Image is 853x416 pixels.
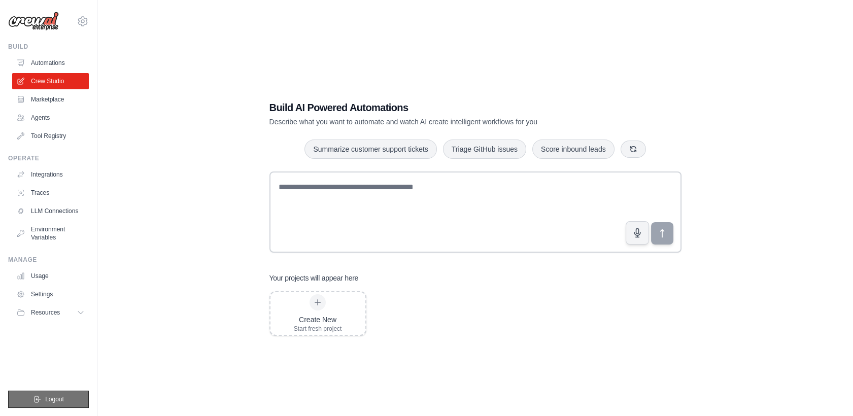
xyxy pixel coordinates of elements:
img: Logo [8,12,59,31]
a: LLM Connections [12,203,89,219]
button: Get new suggestions [621,141,646,158]
a: Traces [12,185,89,201]
a: Tool Registry [12,128,89,144]
button: Summarize customer support tickets [304,140,436,159]
a: Integrations [12,166,89,183]
a: Automations [12,55,89,71]
div: Operate [8,154,89,162]
span: Logout [45,395,64,403]
div: Manage [8,256,89,264]
h3: Your projects will appear here [269,273,359,283]
a: Environment Variables [12,221,89,246]
span: Resources [31,308,60,317]
div: Start fresh project [294,325,342,333]
button: Triage GitHub issues [443,140,526,159]
iframe: Chat Widget [802,367,853,416]
button: Resources [12,304,89,321]
h1: Build AI Powered Automations [269,100,610,115]
button: Logout [8,391,89,408]
a: Crew Studio [12,73,89,89]
a: Agents [12,110,89,126]
p: Describe what you want to automate and watch AI create intelligent workflows for you [269,117,610,127]
button: Score inbound leads [532,140,615,159]
a: Settings [12,286,89,302]
a: Marketplace [12,91,89,108]
div: Build [8,43,89,51]
a: Usage [12,268,89,284]
div: Create New [294,315,342,325]
button: Click to speak your automation idea [626,221,649,245]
